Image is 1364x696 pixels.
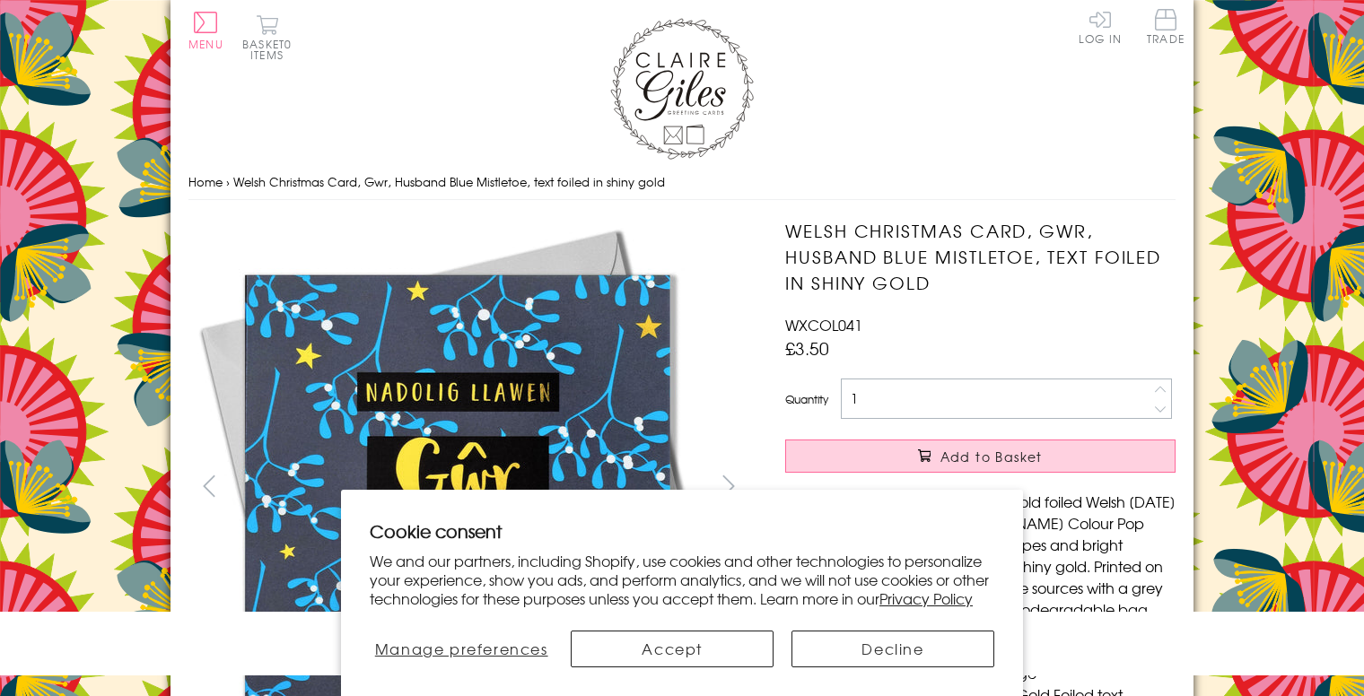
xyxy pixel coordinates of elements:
a: Log In [1079,9,1122,44]
button: Menu [188,12,223,49]
label: Quantity [785,391,828,407]
p: We and our partners, including Shopify, use cookies and other technologies to personalize your ex... [370,552,994,607]
span: 0 items [250,36,292,63]
a: Privacy Policy [879,587,973,609]
span: WXCOL041 [785,314,862,335]
button: Manage preferences [370,631,553,667]
a: Home [188,173,223,190]
button: Accept [571,631,774,667]
span: Welsh Christmas Card, Gwr, Husband Blue Mistletoe, text foiled in shiny gold [233,173,665,190]
span: Manage preferences [375,638,548,659]
button: Add to Basket [785,439,1176,473]
h1: Welsh Christmas Card, Gwr, Husband Blue Mistletoe, text foiled in shiny gold [785,218,1176,295]
h2: Cookie consent [370,518,994,544]
span: Trade [1147,9,1185,44]
button: prev [188,465,229,506]
span: › [226,173,230,190]
a: Trade [1147,9,1185,48]
span: Menu [188,36,223,52]
button: Decline [791,631,994,667]
span: £3.50 [785,335,829,361]
span: Add to Basket [940,448,1043,465]
button: next [709,465,749,506]
img: Claire Giles Greetings Cards [610,18,754,160]
button: Basket0 items [242,14,292,60]
nav: breadcrumbs [188,164,1176,201]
